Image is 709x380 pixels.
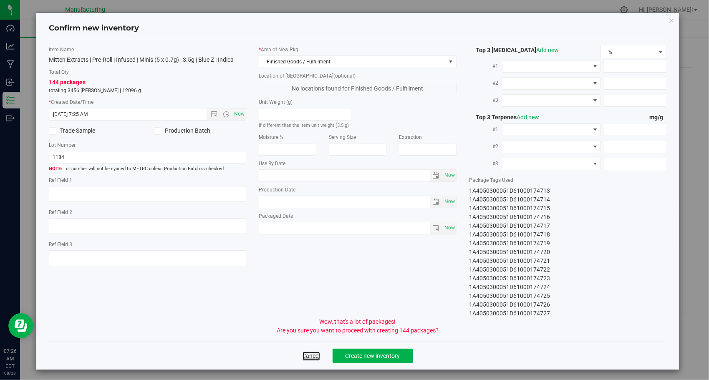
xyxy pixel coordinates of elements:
[469,47,559,53] span: Top 3 [MEDICAL_DATA]
[49,176,247,184] label: Ref Field 1
[232,108,247,120] span: Set Current date
[469,309,667,318] div: 1A4050300051D61000174727
[49,166,247,173] span: Lot number will not be synced to METRC unless Production Batch is checked
[601,46,656,58] span: %
[502,60,601,73] span: NO DATA FOUND
[469,122,502,137] label: #1
[442,222,457,234] span: Set Current date
[346,352,400,359] span: Create new inventory
[303,352,320,360] a: Cancel
[333,73,356,79] span: (optional)
[49,55,247,64] div: Mitten Extracts | Pre-Roll | Infused | Minis (5 x 0.7g) | 3.5g | Blue Z | Indica
[502,141,601,153] span: NO DATA FOUND
[469,239,667,248] div: 1A4050300051D61000174719
[49,241,247,248] label: Ref Field 3
[469,139,502,154] label: #2
[649,114,666,121] span: mg/g
[469,248,667,257] div: 1A4050300051D61000174720
[259,82,457,94] span: No locations found for Finished Goods / Fulfillment
[469,93,502,108] label: #3
[333,349,413,363] button: Create new inventory
[219,111,233,118] span: Open the time view
[469,300,667,309] div: 1A4050300051D61000174726
[469,58,502,73] label: #1
[469,176,667,184] label: Package Tags Used
[430,196,442,208] span: select
[259,186,457,194] label: Production Date
[430,222,442,234] span: select
[154,126,246,135] label: Production Batch
[399,133,457,141] label: Extraction
[259,72,457,80] label: Location of [GEOGRAPHIC_DATA]
[502,123,601,136] span: NO DATA FOUND
[536,47,559,53] a: Add new
[469,221,667,230] div: 1A4050300051D61000174717
[49,23,139,34] h4: Confirm new inventory
[259,46,457,53] label: Area of New Pkg
[207,111,221,118] span: Open the date view
[442,196,457,208] span: Set Current date
[49,98,247,106] label: Created Date/Time
[517,114,539,121] a: Add new
[469,156,502,171] label: #3
[49,209,247,216] label: Ref Field 2
[469,204,667,213] div: 1A4050300051D61000174715
[502,158,601,170] span: NO DATA FOUND
[502,94,601,107] span: NO DATA FOUND
[259,56,446,68] span: Finished Goods / Fulfillment
[442,196,456,208] span: select
[43,317,673,335] div: Wow, that's a lot of packages! Are you sure you want to proceed with creating 144 packages?
[430,170,442,181] span: select
[329,133,386,141] label: Serving Size
[469,265,667,274] div: 1A4050300051D61000174722
[469,213,667,221] div: 1A4050300051D61000174716
[469,292,667,300] div: 1A4050300051D61000174725
[259,133,316,141] label: Moisture %
[442,222,456,234] span: select
[469,186,667,195] div: 1A4050300051D61000174713
[502,77,601,90] span: NO DATA FOUND
[49,126,141,135] label: Trade Sample
[259,98,351,106] label: Unit Weight (g)
[49,79,86,86] span: 144 packages
[49,141,247,149] label: Lot Number
[469,283,667,292] div: 1A4050300051D61000174724
[442,169,457,181] span: Set Current date
[469,257,667,265] div: 1A4050300051D61000174721
[49,68,247,76] label: Total Qty
[469,195,667,204] div: 1A4050300051D61000174714
[259,160,457,167] label: Use By Date
[469,230,667,239] div: 1A4050300051D61000174718
[8,313,33,338] iframe: Resource center
[469,75,502,91] label: #2
[469,274,667,283] div: 1A4050300051D61000174723
[469,114,539,121] span: Top 3 Terpenes
[49,46,247,53] label: Item Name
[259,212,457,220] label: Packaged Date
[442,170,456,181] span: select
[259,123,349,128] small: If different than the item unit weight (3.5 g)
[49,87,247,94] p: totaling 3456 [PERSON_NAME] | 12096 g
